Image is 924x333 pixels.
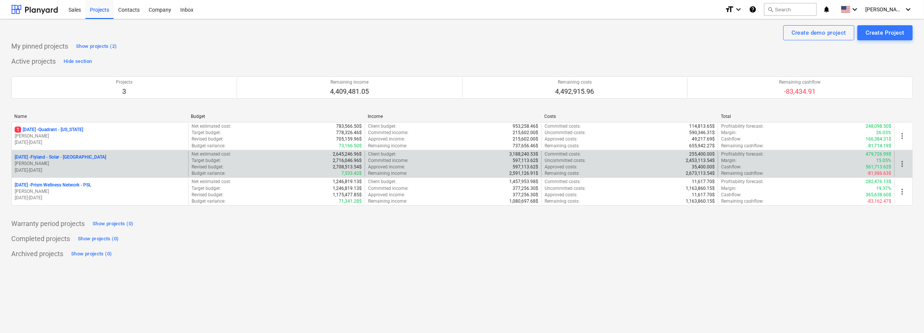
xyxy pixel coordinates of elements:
[866,28,904,38] div: Create Project
[721,179,764,185] p: Profitability forecast :
[116,79,132,86] p: Projects
[513,192,538,198] p: 377,256.30$
[556,87,594,96] p: 4,492,915.96
[721,192,741,198] p: Cashflow :
[330,87,369,96] p: 4,409,481.05
[15,182,91,188] p: [DATE] - Prism Wellness Network - PSL
[545,151,581,157] p: Committed costs :
[368,170,407,177] p: Remaining income :
[721,143,764,149] p: Remaining cashflow :
[509,198,538,205] p: 1,080,697.68$
[509,179,538,185] p: 1,457,953.98$
[866,164,891,170] p: 561,713.62$
[721,185,737,192] p: Margin :
[192,198,225,205] p: Budget variance :
[898,131,907,141] span: more_vert
[11,42,68,51] p: My pinned projects
[336,130,362,136] p: 778,326.46$
[721,130,737,136] p: Margin :
[192,157,221,164] p: Target budget :
[341,170,362,177] p: 7,533.42$
[721,123,764,130] p: Profitability forecast :
[721,157,737,164] p: Margin :
[192,164,224,170] p: Revised budget :
[509,170,538,177] p: 2,591,126.91$
[721,170,764,177] p: Remaining cashflow :
[545,170,580,177] p: Remaining costs :
[513,185,538,192] p: 377,256.30$
[76,233,120,245] button: Show projects (0)
[15,154,185,173] div: [DATE] -Flyland - Solar - [GEOGRAPHIC_DATA][PERSON_NAME][DATE]-[DATE]
[91,218,135,230] button: Show projects (0)
[74,40,119,52] button: Show projects (2)
[898,187,907,196] span: more_vert
[857,25,913,40] button: Create Project
[686,185,715,192] p: 1,163,860.15$
[11,219,85,228] p: Warranty period projects
[545,179,581,185] p: Committed costs :
[11,57,56,66] p: Active projects
[78,235,119,243] div: Show projects (0)
[850,5,859,14] i: keyboard_arrow_down
[513,157,538,164] p: 597,113.62$
[692,179,715,185] p: 11,617.70$
[15,154,106,160] p: [DATE] - Flyland - Solar - [GEOGRAPHIC_DATA]
[721,198,764,205] p: Remaining cashflow :
[867,170,891,177] p: -81,986.63$
[368,164,405,170] p: Approved income :
[866,136,891,142] p: 166,384.31$
[333,179,362,185] p: 1,246,819.13$
[734,5,743,14] i: keyboard_arrow_down
[545,130,586,136] p: Uncommitted costs :
[866,123,891,130] p: 248,098.50$
[783,25,854,40] button: Create demo project
[333,151,362,157] p: 2,645,246.96$
[368,123,396,130] p: Client budget :
[368,136,405,142] p: Approved income :
[767,6,773,12] span: search
[749,5,757,14] i: Knowledge base
[545,136,577,142] p: Approved costs :
[876,185,891,192] p: 19.37%
[15,167,185,174] p: [DATE] - [DATE]
[721,164,741,170] p: Cashflow :
[692,164,715,170] p: 35,400.00$
[692,192,715,198] p: 11,617.70$
[509,151,538,157] p: 3,188,240.53$
[62,55,94,67] button: Hide section
[686,198,715,205] p: 1,163,860.15$
[868,143,891,149] p: 81,714.19$
[15,133,185,139] p: [PERSON_NAME]
[368,192,405,198] p: Approved income :
[513,130,538,136] p: 215,602.00$
[865,6,903,12] span: [PERSON_NAME]
[116,87,132,96] p: 3
[15,127,21,133] span: 1
[792,28,846,38] div: Create demo project
[545,185,586,192] p: Uncommitted costs :
[191,114,361,119] div: Budget
[764,3,817,16] button: Search
[545,143,580,149] p: Remaining costs :
[368,130,408,136] p: Committed income :
[779,87,820,96] p: -83,434.91
[886,297,924,333] iframe: Chat Widget
[15,127,185,146] div: 1[DATE] -Quadrant - [US_STATE][PERSON_NAME][DATE]-[DATE]
[544,114,715,119] div: Costs
[866,192,891,198] p: 365,638.60$
[545,157,586,164] p: Uncommitted costs :
[368,151,396,157] p: Client budget :
[876,157,891,164] p: 15.05%
[192,123,231,130] p: Net estimated cost :
[368,185,408,192] p: Committed income :
[779,79,820,86] p: Remaining cashflow
[15,127,83,133] p: [DATE] - Quadrant - [US_STATE]
[725,5,734,14] i: format_size
[192,192,224,198] p: Revised budget :
[69,248,114,260] button: Show projects (0)
[368,114,538,119] div: Income
[721,136,741,142] p: Cashflow :
[192,143,225,149] p: Budget variance :
[689,143,715,149] p: 655,942.27$
[76,42,117,51] div: Show projects (2)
